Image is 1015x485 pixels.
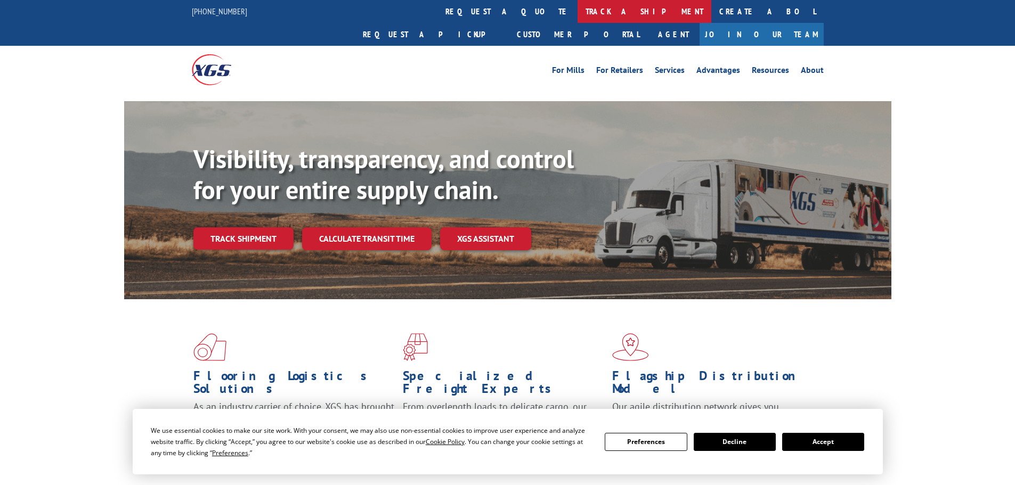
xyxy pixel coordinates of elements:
a: Agent [647,23,700,46]
a: Request a pickup [355,23,509,46]
a: Advantages [696,66,740,78]
button: Decline [694,433,776,451]
h1: Flooring Logistics Solutions [193,369,395,400]
span: Cookie Policy [426,437,465,446]
img: xgs-icon-focused-on-flooring-red [403,333,428,361]
a: Track shipment [193,227,294,250]
h1: Specialized Freight Experts [403,369,604,400]
span: Our agile distribution network gives you nationwide inventory management on demand. [612,400,808,425]
a: For Retailers [596,66,643,78]
button: Accept [782,433,864,451]
img: xgs-icon-total-supply-chain-intelligence-red [193,333,226,361]
a: For Mills [552,66,584,78]
b: Visibility, transparency, and control for your entire supply chain. [193,142,574,206]
div: Cookie Consent Prompt [133,409,883,474]
a: Customer Portal [509,23,647,46]
a: Calculate transit time [302,227,432,250]
a: XGS ASSISTANT [440,227,531,250]
div: We use essential cookies to make our site work. With your consent, we may also use non-essential ... [151,425,592,458]
button: Preferences [605,433,687,451]
span: Preferences [212,448,248,457]
span: As an industry carrier of choice, XGS has brought innovation and dedication to flooring logistics... [193,400,394,438]
p: From overlength loads to delicate cargo, our experienced staff knows the best way to move your fr... [403,400,604,448]
a: Join Our Team [700,23,824,46]
a: Resources [752,66,789,78]
a: [PHONE_NUMBER] [192,6,247,17]
a: Services [655,66,685,78]
h1: Flagship Distribution Model [612,369,814,400]
img: xgs-icon-flagship-distribution-model-red [612,333,649,361]
a: About [801,66,824,78]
